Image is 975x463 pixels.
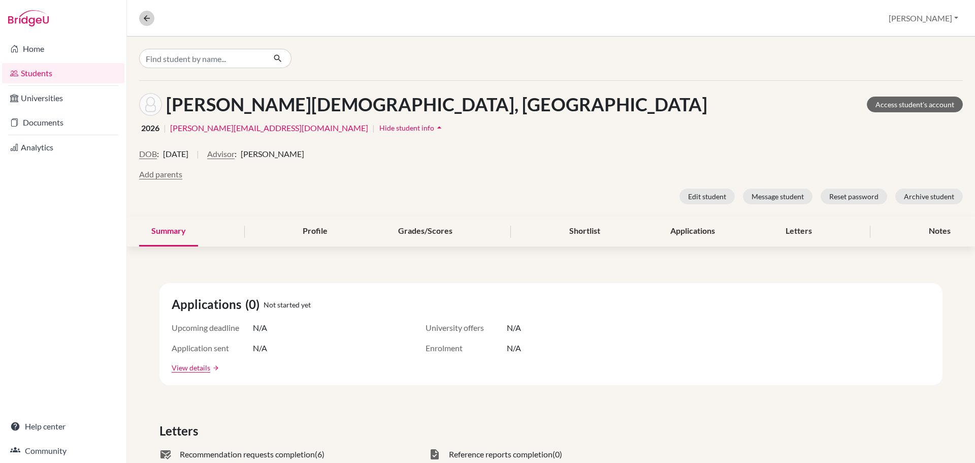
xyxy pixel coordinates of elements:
[867,97,963,112] a: Access student's account
[429,448,441,460] span: task
[2,137,124,158] a: Analytics
[426,322,507,334] span: University offers
[245,295,264,314] span: (0)
[2,441,124,461] a: Community
[821,189,887,204] button: Reset password
[658,217,727,246] div: Applications
[141,122,159,134] span: 2026
[449,448,552,460] span: Reference reports completion
[426,342,507,354] span: Enrolment
[172,322,253,334] span: Upcoming deadline
[159,448,172,460] span: mark_email_read
[290,217,340,246] div: Profile
[241,148,304,160] span: [PERSON_NAME]
[507,322,521,334] span: N/A
[164,122,166,134] span: |
[2,416,124,437] a: Help center
[679,189,735,204] button: Edit student
[315,448,324,460] span: (6)
[180,448,315,460] span: Recommendation requests completion
[253,342,267,354] span: N/A
[884,9,963,28] button: [PERSON_NAME]
[8,10,49,26] img: Bridge-U
[434,122,444,133] i: arrow_drop_up
[2,39,124,59] a: Home
[207,148,235,160] button: Advisor
[172,295,245,314] span: Applications
[264,299,311,310] span: Not started yet
[157,148,159,160] span: :
[210,364,219,372] a: arrow_forward
[372,122,375,134] span: |
[170,122,368,134] a: [PERSON_NAME][EMAIL_ADDRESS][DOMAIN_NAME]
[2,88,124,108] a: Universities
[743,189,812,204] button: Message student
[139,93,162,116] img: Sofia Yepez Cristiani's avatar
[139,148,157,160] button: DOB
[159,422,202,440] span: Letters
[773,217,824,246] div: Letters
[917,217,963,246] div: Notes
[235,148,237,160] span: :
[552,448,562,460] span: (0)
[172,362,210,373] a: View details
[139,217,198,246] div: Summary
[507,342,521,354] span: N/A
[2,63,124,83] a: Students
[2,112,124,133] a: Documents
[139,49,265,68] input: Find student by name...
[379,124,434,132] span: Hide student info
[557,217,612,246] div: Shortlist
[163,148,188,160] span: [DATE]
[172,342,253,354] span: Application sent
[895,189,963,204] button: Archive student
[139,168,182,180] button: Add parents
[379,120,445,136] button: Hide student infoarrow_drop_up
[166,94,707,115] h1: [PERSON_NAME][DEMOGRAPHIC_DATA], [GEOGRAPHIC_DATA]
[197,148,199,168] span: |
[386,217,465,246] div: Grades/Scores
[253,322,267,334] span: N/A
